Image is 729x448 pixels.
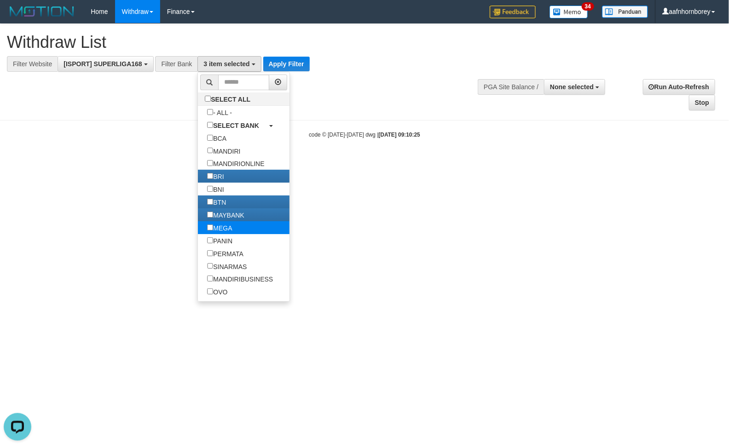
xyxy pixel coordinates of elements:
input: SELECT BANK [207,122,213,128]
small: code © [DATE]-[DATE] dwg | [309,132,420,138]
input: PANIN [207,237,213,243]
label: MANDIRIBUSINESS [198,272,282,285]
button: [ISPORT] SUPERLIGA168 [58,56,153,72]
div: PGA Site Balance / [478,79,544,95]
input: SINARMAS [207,263,213,269]
input: MANDIRIBUSINESS [207,276,213,281]
button: 3 item selected [197,56,261,72]
input: BNI [207,186,213,192]
input: OVO [207,288,213,294]
img: Feedback.jpg [490,6,536,18]
span: 3 item selected [203,60,249,68]
img: panduan.png [602,6,648,18]
b: SELECT BANK [213,122,259,129]
button: None selected [544,79,605,95]
input: MAYBANK [207,212,213,218]
span: 34 [582,2,594,11]
a: Stop [689,95,715,110]
input: MEGA [207,224,213,230]
input: MANDIRIONLINE [207,160,213,166]
input: BCA [207,135,213,141]
a: SELECT BANK [198,119,289,132]
img: MOTION_logo.png [7,5,77,18]
div: Filter Website [7,56,58,72]
label: MAYBANK [198,208,253,221]
h1: Withdraw List [7,33,477,52]
strong: [DATE] 09:10:25 [379,132,420,138]
label: MEGA [198,221,241,234]
input: BTN [207,199,213,205]
label: BRI [198,170,233,183]
div: Filter Bank [155,56,197,72]
label: GOPAY [198,298,244,311]
label: MANDIRIONLINE [198,157,273,170]
label: BCA [198,132,236,144]
label: MANDIRI [198,144,249,157]
label: PANIN [198,234,242,247]
input: MANDIRI [207,148,213,154]
img: Button%20Memo.svg [550,6,588,18]
button: Apply Filter [263,57,310,71]
label: SELECT ALL [198,92,260,105]
input: BRI [207,173,213,179]
span: None selected [550,83,594,91]
input: - ALL - [207,109,213,115]
label: OVO [198,285,237,298]
label: PERMATA [198,247,253,260]
label: SINARMAS [198,260,256,273]
label: BTN [198,195,235,208]
span: [ISPORT] SUPERLIGA168 [64,60,142,68]
label: - ALL - [198,106,241,119]
button: Open LiveChat chat widget [4,4,31,31]
label: BNI [198,183,233,195]
input: PERMATA [207,250,213,256]
input: SELECT ALL [205,96,211,102]
a: Run Auto-Refresh [643,79,715,95]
